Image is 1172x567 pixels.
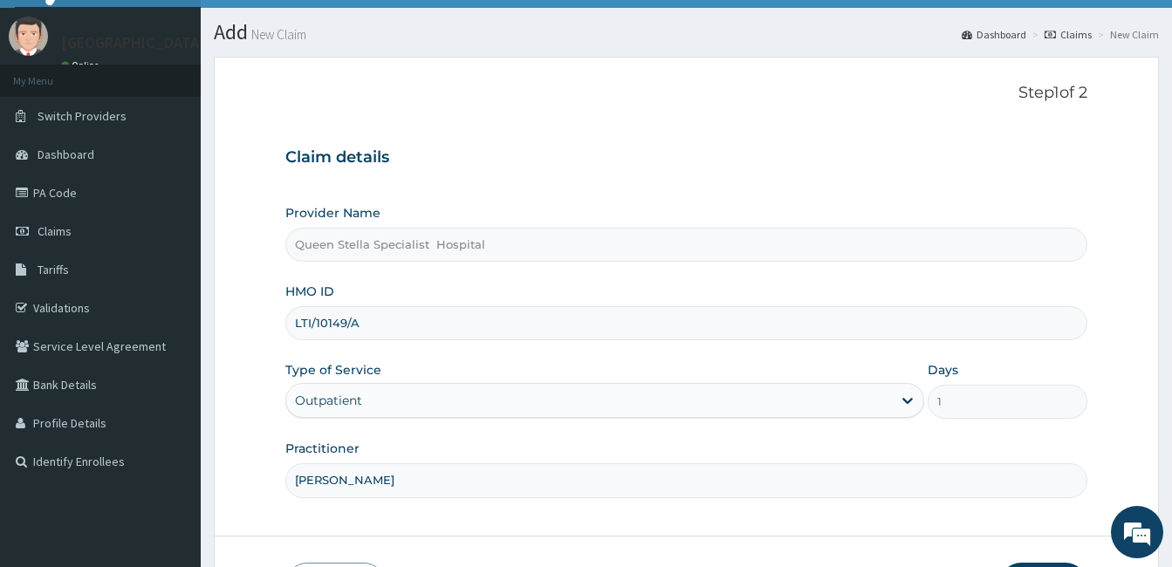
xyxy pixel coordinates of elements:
input: Enter HMO ID [285,306,1087,340]
div: Chat with us now [91,98,293,120]
img: d_794563401_company_1708531726252_794563401 [32,87,71,131]
textarea: Type your message and hit 'Enter' [9,380,332,441]
label: Days [928,361,958,379]
span: Switch Providers [38,108,127,124]
a: Claims [1045,27,1092,42]
img: User Image [9,17,48,56]
label: Practitioner [285,440,360,457]
span: Dashboard [38,147,94,162]
label: Type of Service [285,361,381,379]
small: New Claim [248,28,306,41]
span: We're online! [101,172,241,348]
div: Outpatient [295,392,362,409]
a: Dashboard [962,27,1026,42]
p: [GEOGRAPHIC_DATA] [61,35,205,51]
span: Tariffs [38,262,69,277]
h3: Claim details [285,148,1087,167]
h1: Add [214,21,1159,44]
p: Step 1 of 2 [285,84,1087,103]
li: New Claim [1093,27,1159,42]
label: Provider Name [285,204,380,222]
input: Enter Name [285,463,1087,497]
a: Online [61,59,103,72]
label: HMO ID [285,283,334,300]
span: Claims [38,223,72,239]
div: Minimize live chat window [286,9,328,51]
